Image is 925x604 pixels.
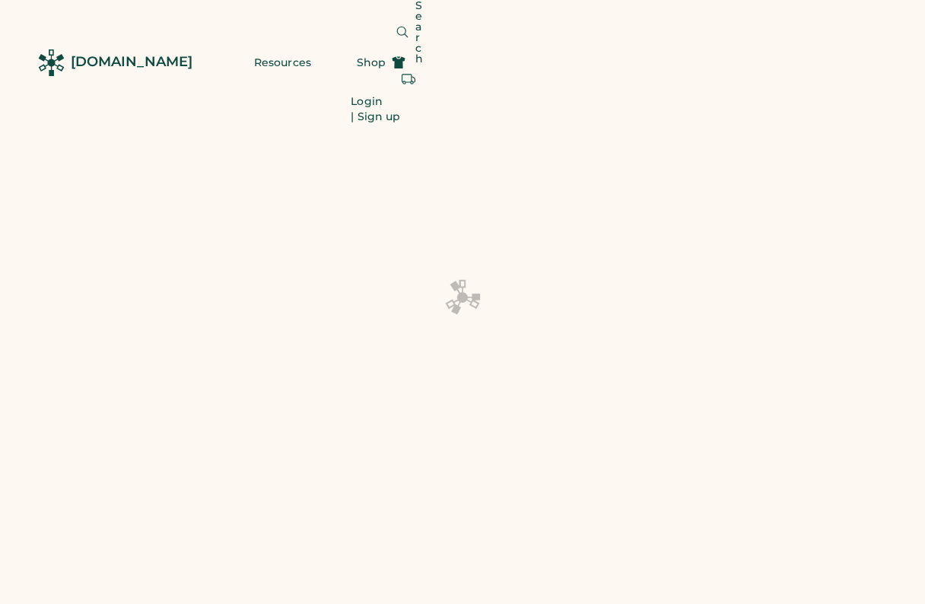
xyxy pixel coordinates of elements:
[357,57,386,68] span: Shop
[236,47,329,78] button: Resources
[444,278,481,316] img: Platens-Black-Loader-Spin-rich%20black.webp
[38,49,65,76] img: Rendered Logo - Screens
[71,52,192,72] div: [DOMAIN_NAME]
[339,47,424,78] button: Shop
